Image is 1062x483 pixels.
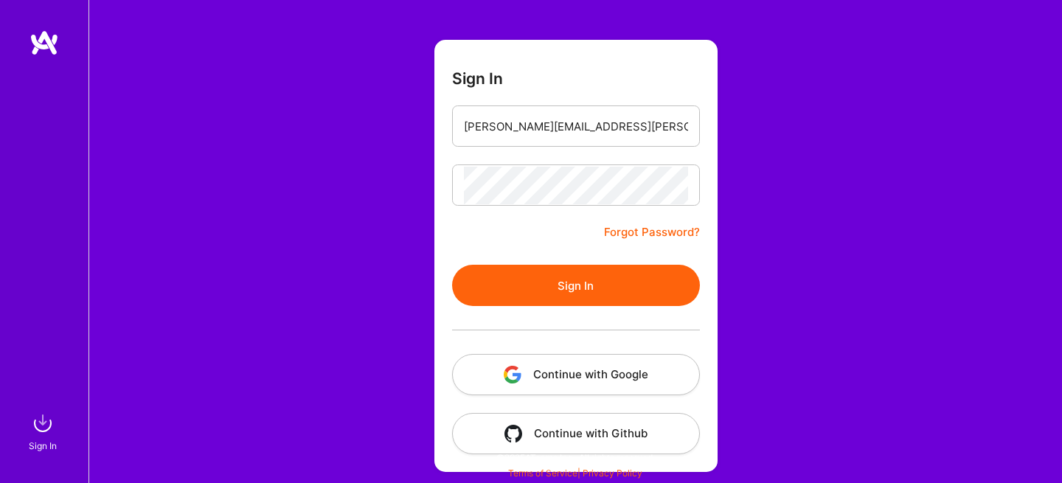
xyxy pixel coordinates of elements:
a: sign inSign In [31,409,58,454]
span: | [508,468,642,479]
img: icon [504,366,521,383]
button: Continue with Github [452,413,700,454]
img: sign in [28,409,58,438]
div: Sign In [29,438,57,454]
div: © 2025 ATeams Inc., All rights reserved. [88,439,1062,476]
img: icon [504,425,522,442]
a: Forgot Password? [604,223,700,241]
a: Privacy Policy [583,468,642,479]
input: Email... [464,108,688,145]
a: Terms of Service [508,468,577,479]
h3: Sign In [452,69,503,88]
img: logo [29,29,59,56]
button: Sign In [452,265,700,306]
button: Continue with Google [452,354,700,395]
